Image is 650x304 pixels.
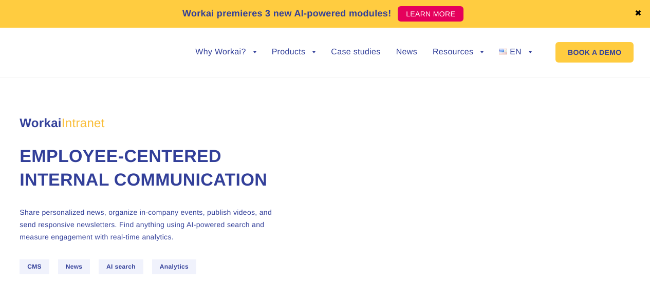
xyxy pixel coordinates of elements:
[635,10,642,18] a: ✖
[555,42,634,63] a: BOOK A DEMO
[20,145,286,192] h1: Employee-centered internal communication
[20,105,104,130] span: Workai
[58,259,90,274] span: News
[433,48,484,56] a: Resources
[331,48,380,56] a: Case studies
[20,259,49,274] span: CMS
[152,259,196,274] span: Analytics
[182,7,392,21] p: Workai premieres 3 new AI-powered modules!
[398,6,463,22] a: LEARN MORE
[396,48,417,56] a: News
[272,48,316,56] a: Products
[99,259,143,274] span: AI search
[62,116,105,130] em: Intranet
[20,206,286,243] p: Share personalized news, organize in-company events, publish videos, and send responsive newslett...
[195,48,256,56] a: Why Workai?
[510,48,522,56] span: EN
